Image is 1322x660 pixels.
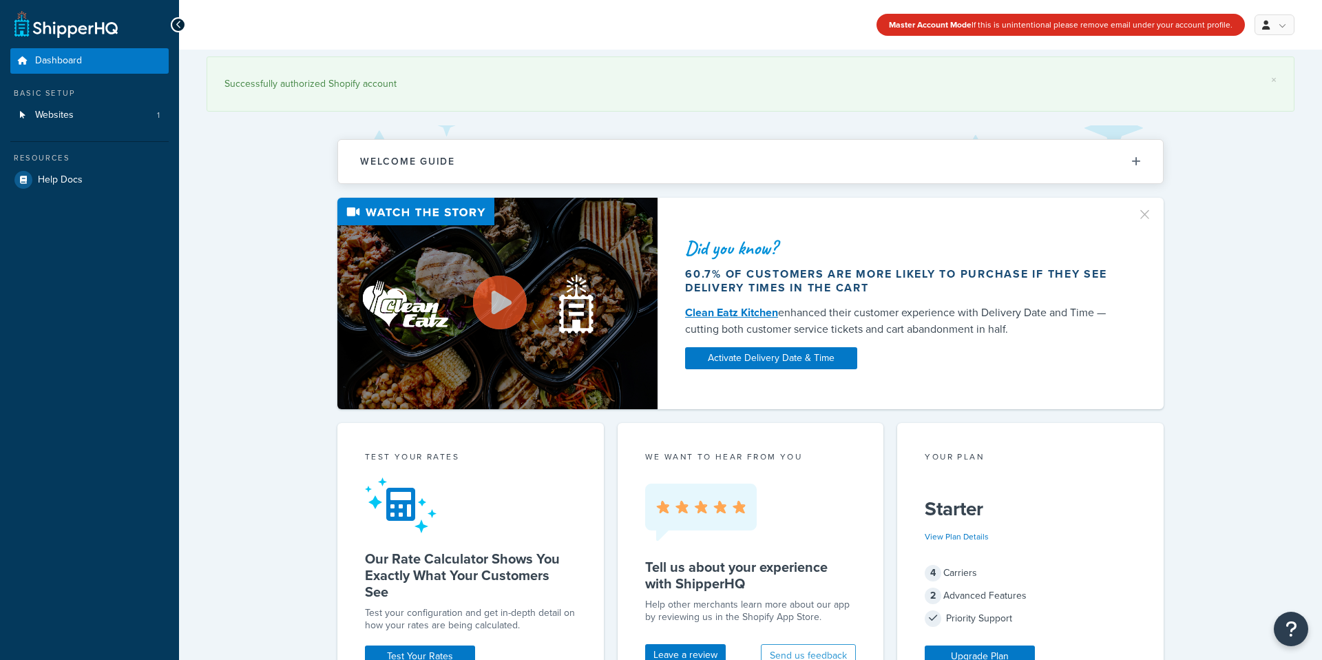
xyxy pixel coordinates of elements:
a: Clean Eatz Kitchen [685,305,778,320]
a: Dashboard [10,48,169,74]
a: × [1271,74,1277,85]
a: Websites1 [10,103,169,128]
div: Successfully authorized Shopify account [224,74,1277,94]
img: Video thumbnail [337,198,658,409]
div: Did you know? [685,238,1120,258]
div: enhanced their customer experience with Delivery Date and Time — cutting both customer service ti... [685,305,1120,338]
li: Websites [10,103,169,128]
a: View Plan Details [925,530,989,543]
div: Advanced Features [925,586,1136,606]
button: Welcome Guide [338,140,1163,183]
span: 2 [925,588,941,604]
div: Basic Setup [10,87,169,99]
span: Websites [35,110,74,121]
strong: Master Account Mode [889,19,972,31]
span: Dashboard [35,55,82,67]
span: 1 [157,110,160,121]
div: 60.7% of customers are more likely to purchase if they see delivery times in the cart [685,267,1120,295]
div: Test your configuration and get in-depth detail on how your rates are being calculated. [365,607,576,632]
p: we want to hear from you [645,451,857,463]
p: Help other merchants learn more about our app by reviewing us in the Shopify App Store. [645,599,857,623]
h5: Our Rate Calculator Shows You Exactly What Your Customers See [365,550,576,600]
a: Help Docs [10,167,169,192]
div: If this is unintentional please remove email under your account profile. [877,14,1245,36]
button: Open Resource Center [1274,612,1308,646]
div: Carriers [925,564,1136,583]
span: 4 [925,565,941,581]
span: Help Docs [38,174,83,186]
h2: Welcome Guide [360,156,455,167]
div: Resources [10,152,169,164]
div: Your Plan [925,451,1136,466]
div: Test your rates [365,451,576,466]
a: Activate Delivery Date & Time [685,347,857,369]
h5: Starter [925,498,1136,520]
h5: Tell us about your experience with ShipperHQ [645,559,857,592]
div: Priority Support [925,609,1136,628]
